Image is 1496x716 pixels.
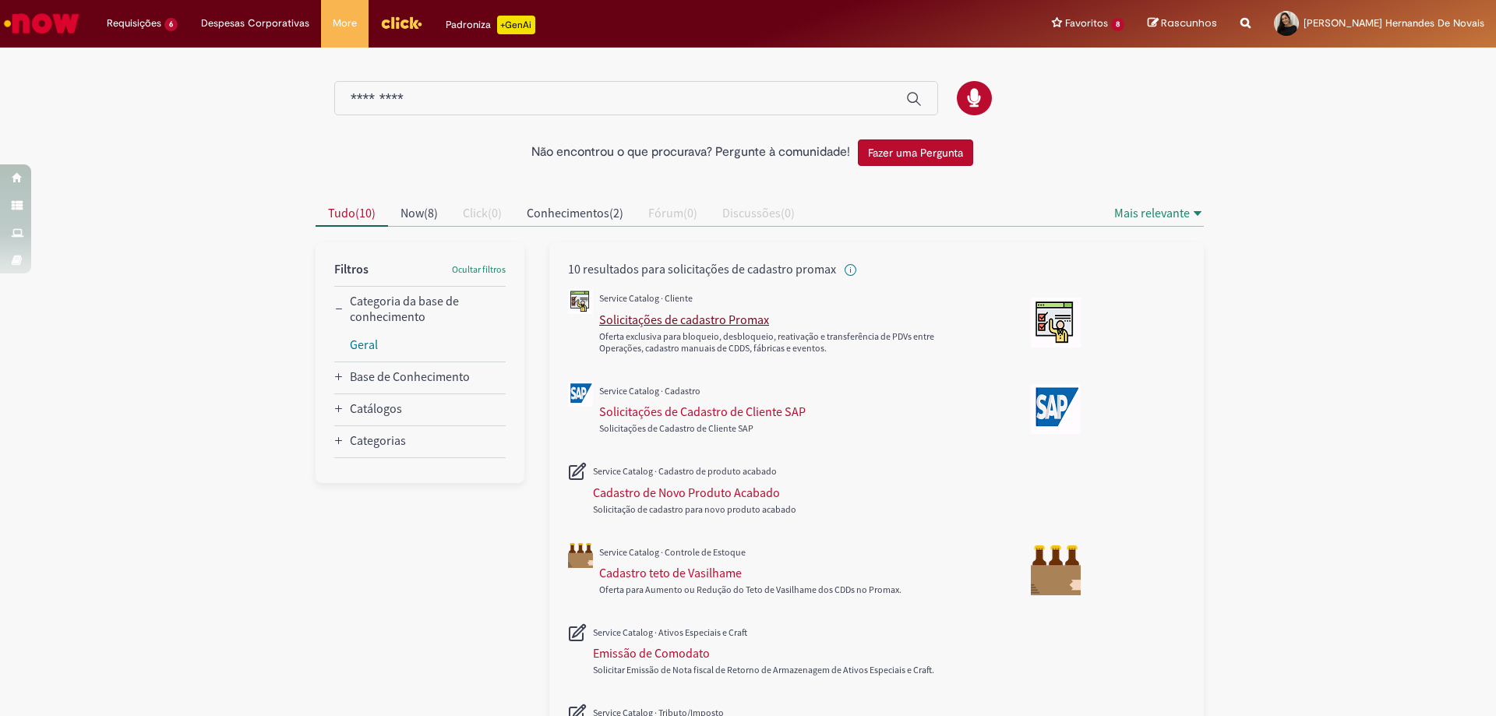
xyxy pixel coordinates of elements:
[858,139,973,166] button: Fazer uma Pergunta
[1065,16,1108,31] span: Favoritos
[380,11,422,34] img: click_logo_yellow_360x200.png
[164,18,178,31] span: 6
[497,16,535,34] p: +GenAi
[2,8,82,39] img: ServiceNow
[531,146,850,160] h2: Não encontrou o que procurava? Pergunte à comunidade!
[1111,18,1124,31] span: 8
[333,16,357,31] span: More
[107,16,161,31] span: Requisições
[1148,16,1217,31] a: Rascunhos
[1161,16,1217,30] span: Rascunhos
[1304,16,1484,30] span: [PERSON_NAME] Hernandes De Novais
[446,16,535,34] div: Padroniza
[201,16,309,31] span: Despesas Corporativas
